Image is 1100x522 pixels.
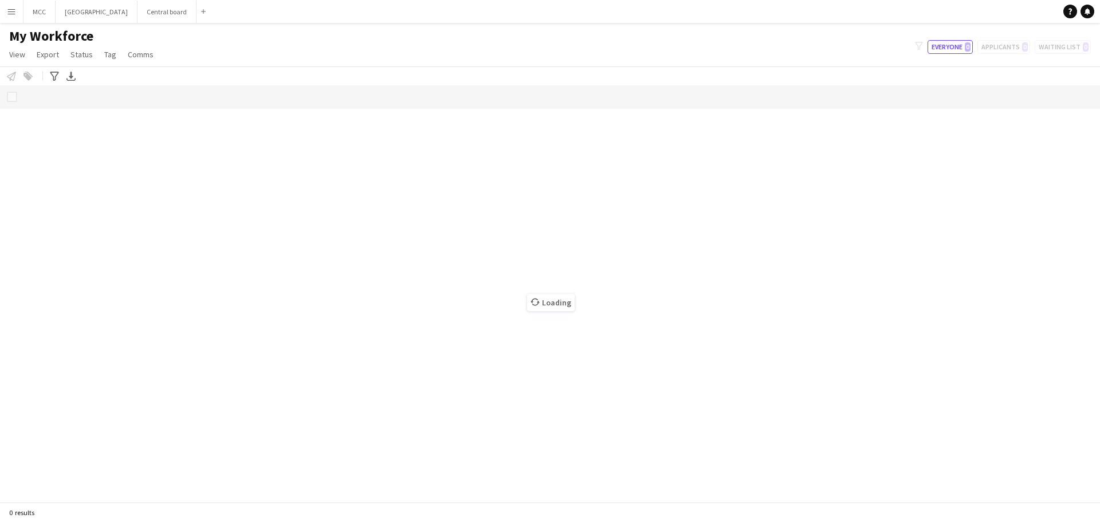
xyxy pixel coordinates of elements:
a: Tag [100,47,121,62]
span: Loading [527,294,575,311]
a: Export [32,47,64,62]
button: MCC [23,1,56,23]
span: My Workforce [9,28,93,45]
app-action-btn: Advanced filters [48,69,61,83]
span: Status [70,49,93,60]
button: [GEOGRAPHIC_DATA] [56,1,137,23]
span: Tag [104,49,116,60]
span: Comms [128,49,154,60]
app-action-btn: Export XLSX [64,69,78,83]
span: Export [37,49,59,60]
a: Status [66,47,97,62]
span: View [9,49,25,60]
span: 0 [965,42,971,52]
button: Everyone0 [928,40,973,54]
a: View [5,47,30,62]
a: Comms [123,47,158,62]
button: Central board [137,1,197,23]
